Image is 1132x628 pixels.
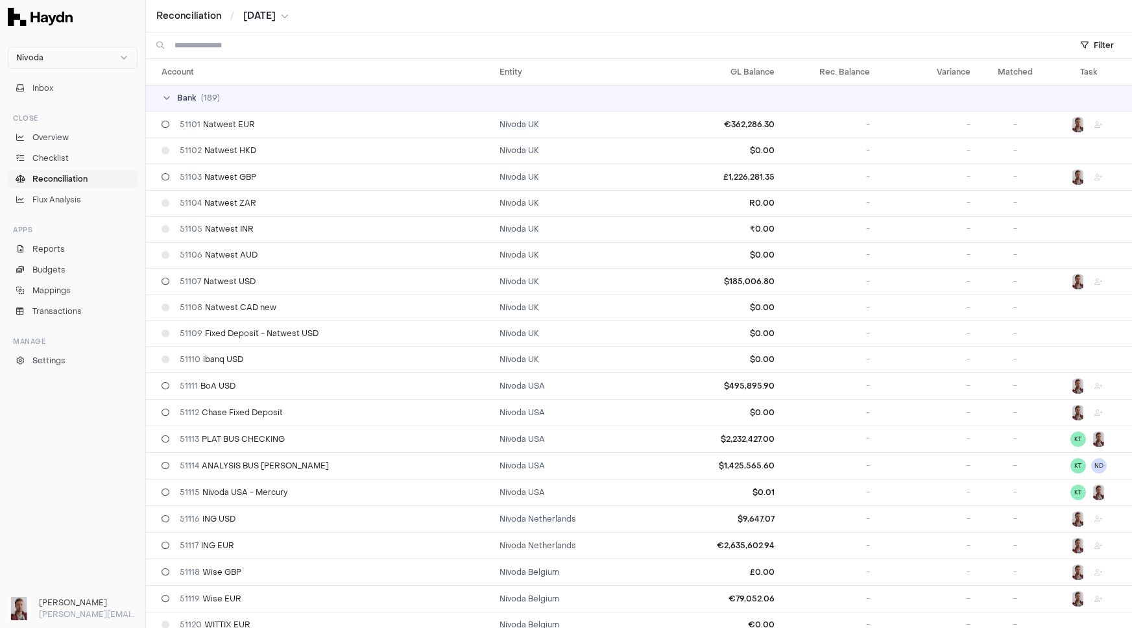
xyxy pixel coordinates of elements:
[1013,276,1017,287] span: -
[180,514,235,524] span: ING USD
[1013,461,1017,471] span: -
[180,514,200,524] span: 51116
[8,128,138,147] a: Overview
[967,198,970,208] span: -
[32,355,66,367] span: Settings
[976,59,1055,85] th: Matched
[967,328,970,339] span: -
[494,138,664,163] td: Nivoda UK
[1013,540,1017,551] span: -
[32,243,65,255] span: Reports
[967,567,970,577] span: -
[1070,511,1086,527] img: JP Smit
[1070,378,1086,394] img: JP Smit
[866,354,870,365] span: -
[866,250,870,260] span: -
[494,532,664,559] td: Nivoda Netherlands
[180,434,199,444] span: 51113
[967,540,970,551] span: -
[180,328,319,339] span: Fixed Deposit - Natwest USD
[664,320,780,346] td: $0.00
[1070,538,1086,553] img: JP Smit
[32,285,71,296] span: Mappings
[664,452,780,479] td: $1,425,565.60
[494,163,664,190] td: Nivoda UK
[180,276,201,287] span: 51107
[866,461,870,471] span: -
[1013,434,1017,444] span: -
[180,407,199,418] span: 51112
[243,10,276,23] span: [DATE]
[180,567,241,577] span: Wise GBP
[1070,564,1086,580] button: JP Smit
[180,250,258,260] span: Natwest AUD
[8,149,138,167] a: Checklist
[1055,59,1132,85] th: Task
[494,320,664,346] td: Nivoda UK
[32,152,69,164] span: Checklist
[1073,35,1122,56] button: Filter
[1013,119,1017,130] span: -
[494,295,664,320] td: Nivoda UK
[664,216,780,242] td: ₹0.00
[866,276,870,287] span: -
[494,585,664,612] td: Nivoda Belgium
[664,295,780,320] td: $0.00
[1070,591,1086,607] img: JP Smit
[180,487,287,498] span: Nivoda USA - Mercury
[664,163,780,190] td: £1,226,281.35
[664,479,780,505] td: $0.01
[8,352,138,370] a: Settings
[1013,328,1017,339] span: -
[494,505,664,532] td: Nivoda Netherlands
[8,240,138,258] a: Reports
[8,219,138,240] div: Apps
[1091,485,1107,500] button: JP Smit
[494,399,664,426] td: Nivoda USA
[494,190,664,216] td: Nivoda UK
[1070,274,1086,289] img: JP Smit
[664,505,780,532] td: $9,647.07
[180,145,202,156] span: 51102
[664,59,780,85] th: GL Balance
[8,597,31,620] img: JP Smit
[1013,567,1017,577] span: -
[1070,117,1086,132] img: JP Smit
[180,224,202,234] span: 51105
[156,10,221,23] a: Reconciliation
[1091,431,1107,447] img: JP Smit
[180,540,199,551] span: 51117
[8,170,138,188] a: Reconciliation
[866,567,870,577] span: -
[494,452,664,479] td: Nivoda USA
[32,82,53,94] span: Inbox
[8,47,138,69] button: Nivoda
[866,407,870,418] span: -
[967,487,970,498] span: -
[228,9,237,22] span: /
[664,242,780,268] td: $0.00
[1091,458,1107,474] button: ND
[180,250,202,260] span: 51106
[494,372,664,399] td: Nivoda USA
[664,372,780,399] td: $495,895.90
[494,59,664,85] th: Entity
[8,302,138,320] a: Transactions
[494,216,664,242] td: Nivoda UK
[201,93,220,103] span: ( 189 )
[967,461,970,471] span: -
[32,306,82,317] span: Transactions
[180,434,285,444] span: PLAT BUS CHECKING
[180,487,200,498] span: 51115
[146,59,494,85] th: Account
[39,609,138,620] p: [PERSON_NAME][EMAIL_ADDRESS][DOMAIN_NAME]
[1013,172,1017,182] span: -
[664,138,780,163] td: $0.00
[1070,431,1086,447] button: KT
[1013,381,1017,391] span: -
[866,514,870,524] span: -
